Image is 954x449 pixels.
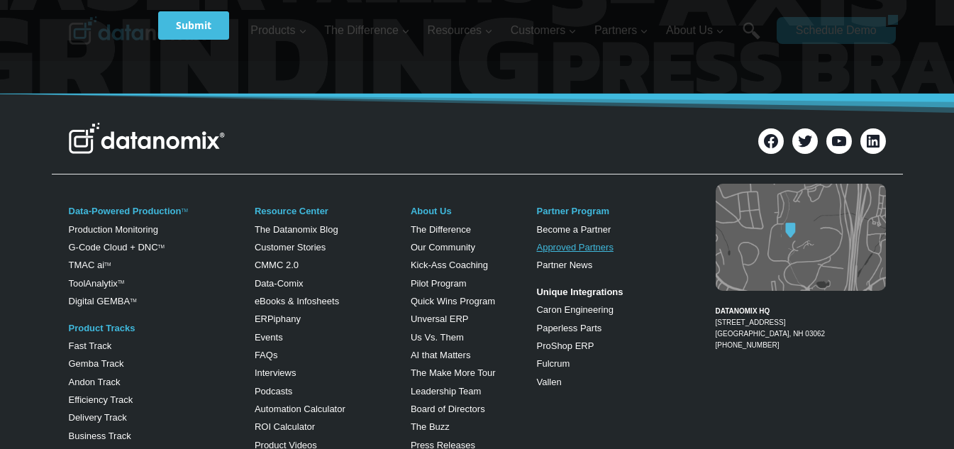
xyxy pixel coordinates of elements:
a: TM [181,208,187,213]
a: Quick Wins Program [411,296,495,306]
a: Data-Comix [255,278,304,289]
a: Our Community [411,242,475,253]
img: Datanomix map image [716,184,886,291]
figcaption: [PHONE_NUMBER] [716,294,886,351]
a: eBooks & Infosheets [255,296,339,306]
a: Become a Partner [536,224,611,235]
a: Data-Powered Production [69,206,182,216]
a: Resource Center [255,206,328,216]
sup: TM [104,262,111,267]
strong: Unique Integrations [536,287,623,297]
span: State/Region [319,175,374,188]
a: ERPiphany [255,314,301,324]
a: ToolAnalytix [69,278,118,289]
a: Terms [159,316,180,326]
sup: TM [130,298,136,303]
a: TMAC aiTM [69,260,111,270]
a: Pilot Program [411,278,467,289]
a: Paperless Parts [536,323,601,333]
img: Datanomix Logo [69,123,225,154]
a: [STREET_ADDRESS][GEOGRAPHIC_DATA], NH 03062 [716,318,826,338]
a: TM [118,279,124,284]
a: The Datanomix Blog [255,224,338,235]
a: The Difference [411,224,471,235]
a: Production Monitoring [69,224,158,235]
a: Partner Program [536,206,609,216]
a: Unversal ERP [411,314,469,324]
a: About Us [411,206,452,216]
a: Kick-Ass Coaching [411,260,488,270]
strong: DATANOMIX HQ [716,307,770,315]
a: CMMC 2.0 [255,260,299,270]
span: Last Name [319,1,365,13]
a: Caron Engineering [536,304,613,315]
a: G-Code Cloud + DNCTM [69,242,165,253]
a: Digital GEMBATM [69,296,137,306]
a: Customer Stories [255,242,326,253]
a: Privacy Policy [193,316,239,326]
a: Partner News [536,260,592,270]
sup: TM [158,244,165,249]
a: Product Tracks [69,323,135,333]
span: Phone number [319,59,383,72]
a: Approved Partners [536,242,613,253]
